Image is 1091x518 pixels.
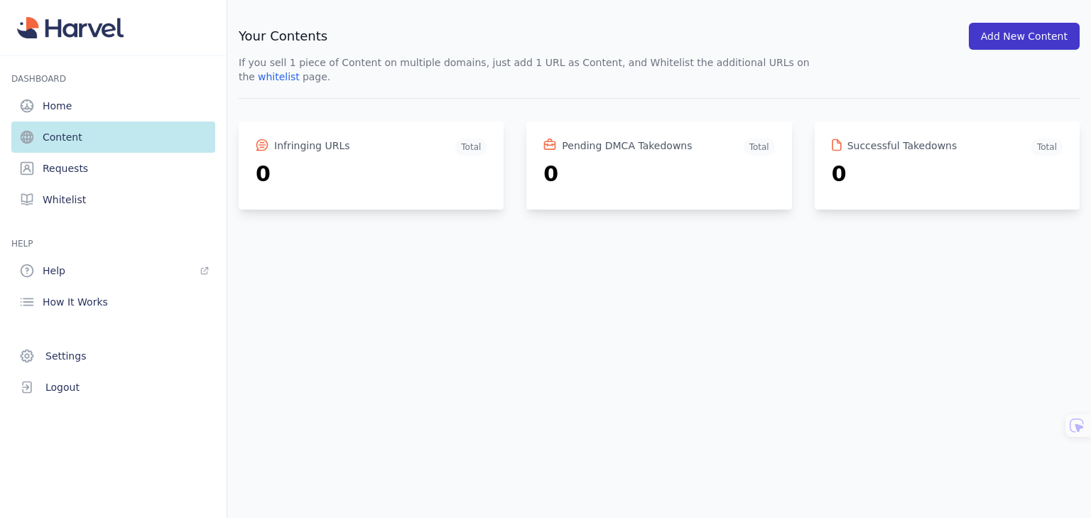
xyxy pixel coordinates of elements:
[1031,139,1063,156] span: Total
[832,161,1063,187] h2: 0
[42,136,259,158] button: Clip a block
[65,141,111,153] span: Clip a block
[43,264,65,278] span: Help
[43,161,88,176] span: Requests
[67,19,93,31] span: xTiles
[11,238,215,249] h3: HELP
[543,161,774,187] h2: 0
[58,444,106,461] span: Inbox Panel
[11,184,215,215] a: Whitelist
[172,200,249,217] span: Clear all and close
[847,139,957,156] h3: Successful Takedowns
[45,380,80,394] span: Logout
[65,164,130,176] span: Clip a screenshot
[744,139,775,156] span: Total
[11,255,215,286] a: Help
[562,139,692,156] h3: Pending DMCA Takedowns
[11,372,215,403] button: Logout
[65,119,190,130] span: Clip a selection (Select text first)
[455,139,487,156] span: Total
[239,28,327,45] h3: Your Contents
[43,295,108,309] span: How It Works
[17,17,124,38] img: Harvel
[256,161,487,187] h2: 0
[274,139,350,156] h3: Infringing URLs
[43,99,72,113] span: Home
[36,426,257,441] div: Destination
[65,96,129,107] span: Clip a bookmark
[43,130,82,144] span: Content
[11,340,215,372] a: Settings
[11,286,215,318] a: How It Works
[45,349,86,363] span: Settings
[42,90,259,113] button: Clip a bookmark
[36,62,265,90] input: Untitled
[255,71,303,82] a: whitelist
[11,90,215,122] a: Home
[11,122,215,153] a: Content
[42,158,259,181] button: Clip a screenshot
[11,153,215,184] a: Requests
[239,55,875,84] p: If you sell 1 piece of Content on multiple domains, just add 1 URL as Content, and Whitelist the ...
[42,113,259,136] button: Clip a selection (Select text first)
[11,73,215,85] h3: Dashboard
[43,193,86,207] span: Whitelist
[969,23,1080,50] button: Add New Content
